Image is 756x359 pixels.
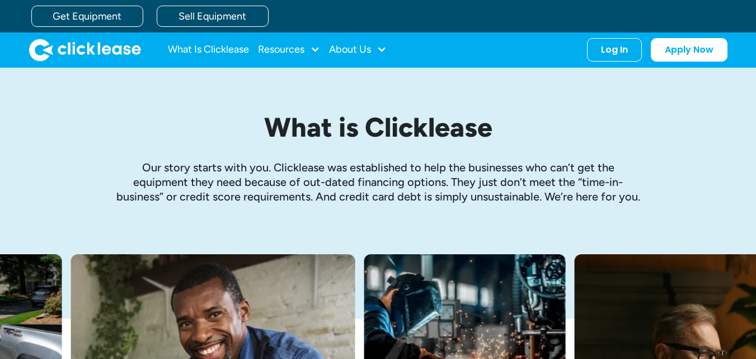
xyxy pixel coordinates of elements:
a: Apply Now [651,38,727,62]
div: Log In [601,44,628,55]
a: Sell Equipment [157,6,269,27]
a: home [29,39,141,61]
a: What Is Clicklease [168,39,249,61]
a: Get Equipment [31,6,143,27]
div: About Us [329,39,387,61]
h1: What is Clicklease [115,113,641,142]
p: Our story starts with you. Clicklease was established to help the businesses who can’t get the eq... [115,160,641,204]
img: Clicklease logo [29,39,141,61]
div: Resources [258,39,320,61]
